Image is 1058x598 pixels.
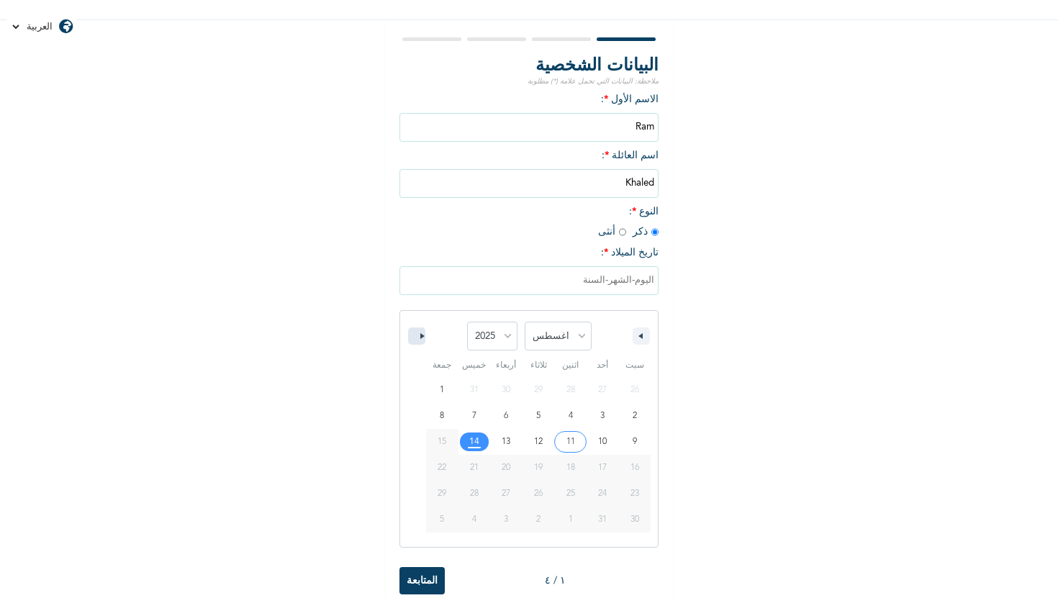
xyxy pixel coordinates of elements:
[504,403,508,429] span: 6
[554,455,587,481] button: 18
[452,574,659,587] div: ۱ / ٤
[502,455,510,481] span: 20
[440,377,444,403] span: 1
[426,455,458,481] button: 22
[633,403,637,429] span: 2
[618,429,651,455] button: 9
[490,481,523,507] button: 27
[490,354,523,377] span: أربعاء
[426,403,458,429] button: 8
[569,403,573,429] span: 4
[587,507,619,533] button: 31
[587,354,619,377] span: أحد
[630,507,639,533] span: 30
[598,429,607,455] span: 10
[618,481,651,507] button: 23
[438,429,446,455] span: 15
[534,455,543,481] span: 19
[587,403,619,429] button: 3
[426,481,458,507] button: 29
[469,429,479,455] span: 14
[399,266,659,295] input: اليوم-الشهر-السنة
[601,246,659,259] span: تاريخ الميلاد :
[523,403,555,429] button: 5
[502,481,510,507] span: 27
[458,455,491,481] button: 21
[618,455,651,481] button: 16
[536,403,541,429] span: 5
[438,481,446,507] span: 29
[598,207,659,237] span: النوع : ذكر أنثى
[534,481,543,507] span: 26
[490,403,523,429] button: 6
[470,481,479,507] span: 28
[633,429,637,455] span: 9
[554,481,587,507] button: 25
[426,354,458,377] span: جمعة
[523,354,555,377] span: ثلاثاء
[587,455,619,481] button: 17
[587,429,619,455] button: 10
[458,481,491,507] button: 28
[399,55,659,77] h2: البيانات الشخصية
[630,481,639,507] span: 23
[523,455,555,481] button: 19
[630,455,639,481] span: 16
[426,429,458,455] button: 15
[618,507,651,533] button: 30
[470,455,479,481] span: 21
[600,403,605,429] span: 3
[523,429,555,455] button: 12
[458,429,491,455] button: 14
[399,94,659,132] span: الاسم الأول :
[490,455,523,481] button: 20
[618,354,651,377] span: سبت
[554,403,587,429] button: 4
[598,455,607,481] span: 17
[534,429,543,455] span: 12
[490,429,523,455] button: 13
[566,455,575,481] span: 18
[587,481,619,507] button: 24
[566,429,575,455] span: 11
[458,403,491,429] button: 7
[399,150,659,188] span: اسم العائلة :
[399,567,445,594] input: المتابعة
[438,455,446,481] span: 22
[598,481,607,507] span: 24
[554,429,587,455] button: 11
[458,354,491,377] span: خميس
[502,429,510,455] span: 13
[566,481,575,507] span: 25
[472,403,476,429] span: 7
[399,77,659,86] p: ملاحظة: البيانات التي تحمل علامة (*) مطلوبة
[523,481,555,507] button: 26
[399,113,659,142] input: يرجى ادخال الاسم الأول
[399,169,659,198] input: يرجى إدخال اسم العائلة
[440,403,444,429] span: 8
[598,507,607,533] span: 31
[554,354,587,377] span: اثنين
[618,403,651,429] button: 2
[426,377,458,403] button: 1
